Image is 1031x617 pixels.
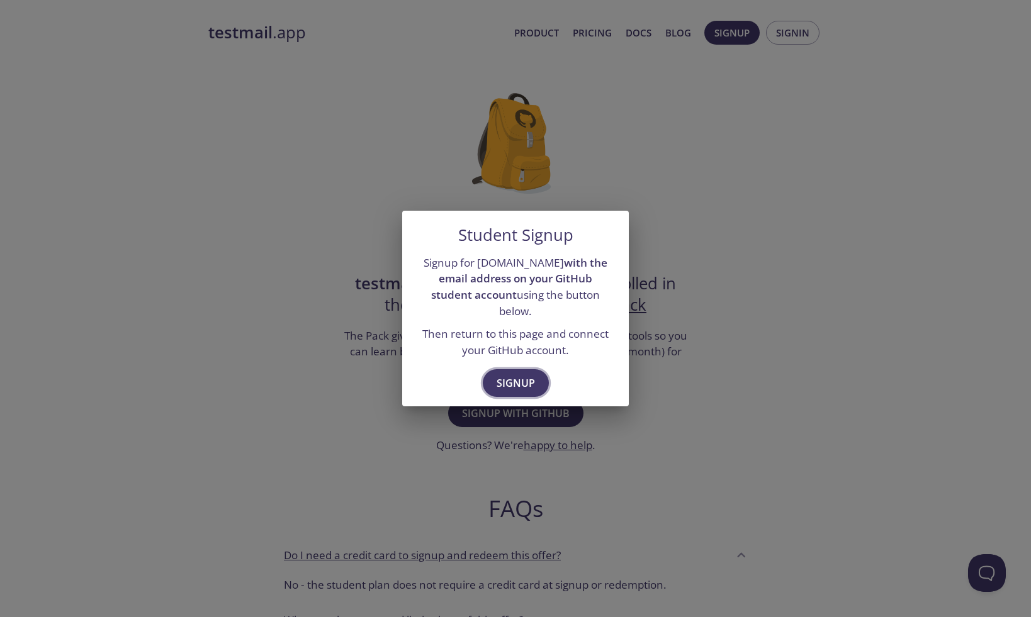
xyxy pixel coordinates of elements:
p: Then return to this page and connect your GitHub account. [417,326,614,358]
button: Signup [483,369,549,397]
strong: with the email address on your GitHub student account [431,255,607,302]
span: Signup [497,374,535,392]
h5: Student Signup [458,226,573,245]
p: Signup for [DOMAIN_NAME] using the button below. [417,255,614,320]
